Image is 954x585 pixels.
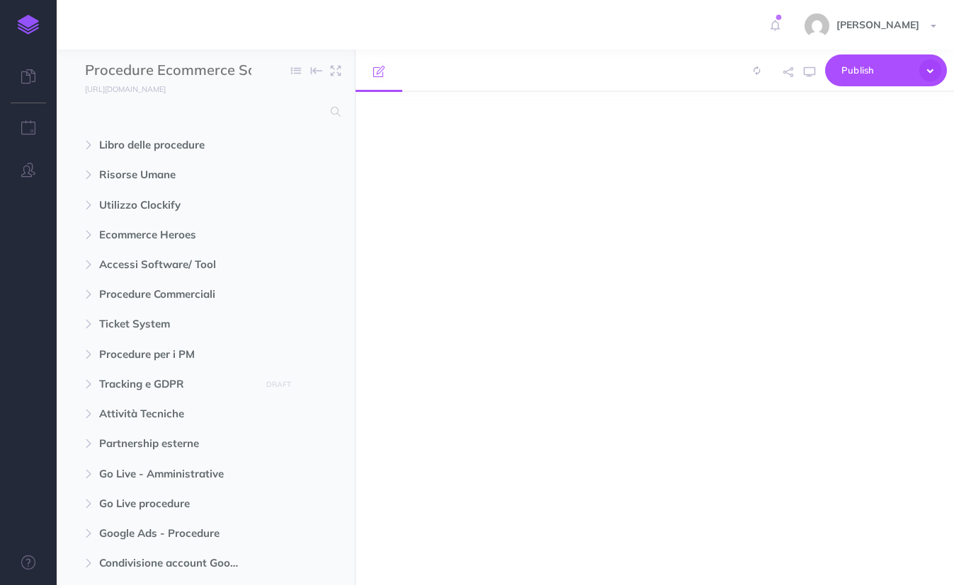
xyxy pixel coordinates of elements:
[805,13,829,38] img: 23a120d52bcf41d8f9cc6309e4897121.jpg
[99,465,252,482] span: Go Live - Amministrative
[99,555,252,572] span: Condivisione account Google
[99,286,252,303] span: Procedure Commerciali
[841,59,912,81] span: Publish
[99,137,252,154] span: Libro delle procedure
[85,60,251,81] input: Documentation Name
[825,54,947,86] button: Publish
[85,84,166,94] small: [URL][DOMAIN_NAME]
[99,315,252,332] span: Ticket System
[99,376,252,393] span: Tracking e GDPR
[261,376,297,393] button: DRAFT
[99,495,252,512] span: Go Live procedure
[266,380,291,389] small: DRAFT
[99,346,252,363] span: Procedure per i PM
[85,99,322,124] input: Search
[99,525,252,542] span: Google Ads - Procedure
[99,226,252,243] span: Ecommerce Heroes
[99,256,252,273] span: Accessi Software/ Tool
[829,18,926,31] span: [PERSON_NAME]
[18,15,39,35] img: logo-mark.svg
[99,435,252,452] span: Partnership esterne
[99,405,252,422] span: Attività Tecniche
[99,166,252,183] span: Risorse Umane
[99,197,252,214] span: Utilizzo Clockify
[57,81,180,95] a: [URL][DOMAIN_NAME]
